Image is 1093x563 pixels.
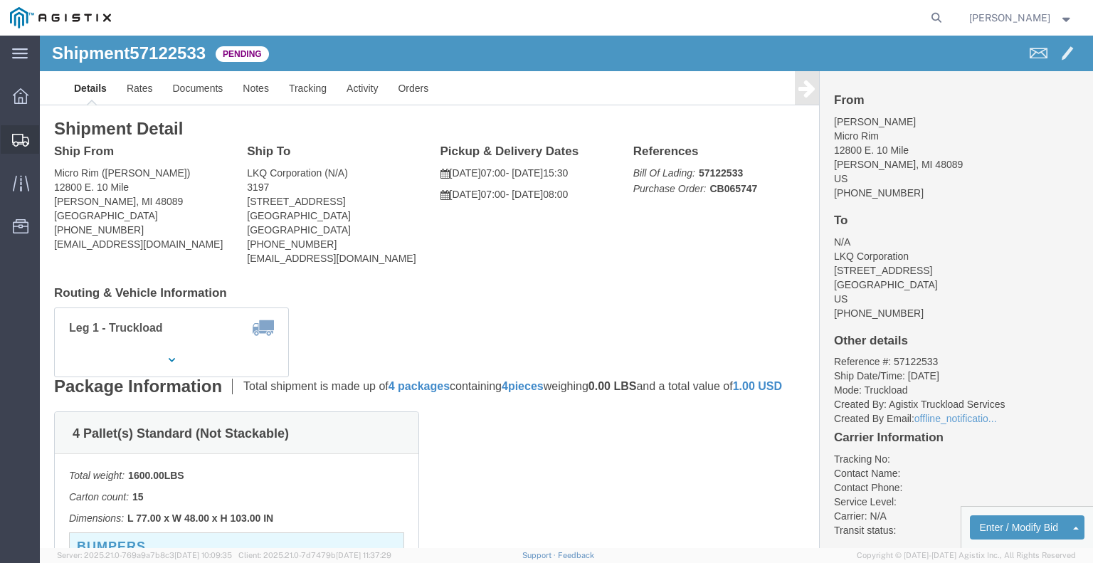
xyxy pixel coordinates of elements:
span: Client: 2025.21.0-7d7479b [238,551,391,559]
span: Server: 2025.21.0-769a9a7b8c3 [57,551,232,559]
img: logo [10,7,111,28]
a: Support [522,551,558,559]
span: Alexander Baetens [969,10,1050,26]
iframe: FS Legacy Container [40,36,1093,548]
span: [DATE] 10:09:35 [174,551,232,559]
a: Feedback [558,551,594,559]
span: [DATE] 11:37:29 [336,551,391,559]
span: Copyright © [DATE]-[DATE] Agistix Inc., All Rights Reserved [857,549,1076,562]
button: [PERSON_NAME] [968,9,1074,26]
